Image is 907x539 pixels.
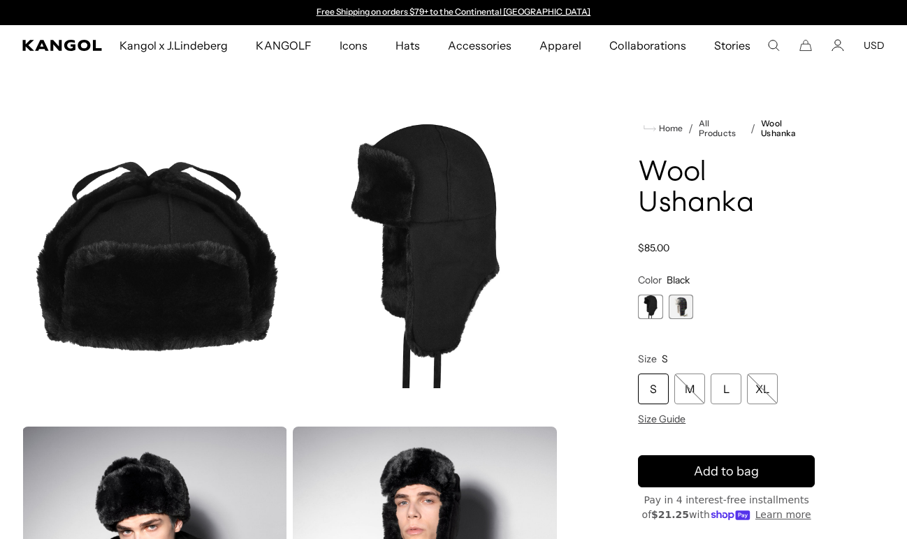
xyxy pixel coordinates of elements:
span: $85.00 [638,242,669,254]
span: Color [638,274,662,286]
span: Size Guide [638,413,685,425]
a: Stories [700,25,764,66]
label: Black [638,295,662,319]
div: L [711,374,741,404]
li: / [745,120,755,137]
button: USD [864,39,885,52]
slideshow-component: Announcement bar [310,7,597,18]
button: Cart [799,39,812,52]
img: color-black [293,91,558,421]
span: Size [638,353,657,365]
div: M [674,374,705,404]
span: Collaborations [609,25,685,66]
span: Home [656,124,683,133]
button: Add to bag [638,455,815,487]
div: Announcement [310,7,597,18]
a: Hats [382,25,434,66]
a: All Products [699,119,745,138]
span: Kangol x J.Lindeberg [119,25,228,66]
span: S [662,353,668,365]
a: KANGOLF [242,25,325,66]
span: Accessories [448,25,511,66]
span: Black [667,274,690,286]
img: color-black [22,91,287,421]
a: Collaborations [595,25,699,66]
a: Apparel [525,25,595,66]
h1: Wool Ushanka [638,158,815,219]
li: / [683,120,693,137]
div: 2 of 2 [669,295,693,319]
summary: Search here [767,39,780,52]
nav: breadcrumbs [638,119,815,138]
span: Apparel [539,25,581,66]
a: Kangol x J.Lindeberg [106,25,242,66]
div: XL [747,374,778,404]
label: Dark Flannel [669,295,693,319]
a: Free Shipping on orders $79+ to the Continental [GEOGRAPHIC_DATA] [317,6,591,17]
div: S [638,374,669,404]
a: Account [832,39,844,52]
div: 1 of 2 [310,7,597,18]
a: Wool Ushanka [761,119,815,138]
a: Home [644,122,683,135]
a: Kangol [22,40,103,51]
span: Stories [714,25,750,66]
span: Icons [340,25,368,66]
span: Add to bag [694,462,759,481]
a: Accessories [434,25,525,66]
span: KANGOLF [256,25,311,66]
div: 1 of 2 [638,295,662,319]
a: Icons [326,25,382,66]
span: Hats [396,25,420,66]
